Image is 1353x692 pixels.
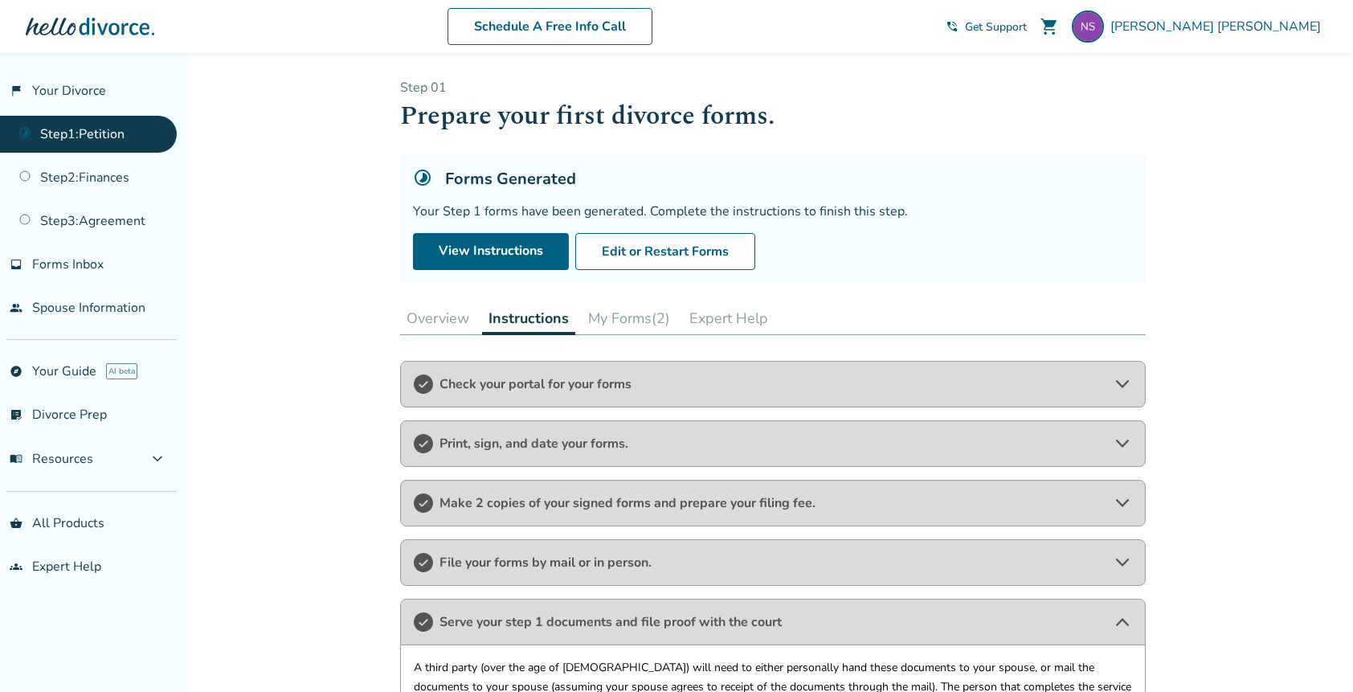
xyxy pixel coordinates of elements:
h5: Forms Generated [445,168,576,190]
button: Instructions [482,302,575,335]
span: explore [10,365,22,378]
img: ngentile@live.com [1072,10,1104,43]
span: shopping_cart [1040,17,1059,36]
span: groups [10,560,22,573]
span: Resources [10,450,93,468]
span: people [10,301,22,314]
span: list_alt_check [10,408,22,421]
h1: Prepare your first divorce forms. [400,96,1146,136]
button: Expert Help [683,302,775,334]
div: Your Step 1 forms have been generated. Complete the instructions to finish this step. [413,203,1133,220]
span: AI beta [106,363,137,379]
span: expand_more [148,449,167,469]
a: View Instructions [413,233,569,270]
span: Check your portal for your forms [439,375,1106,393]
span: Forms Inbox [32,256,104,273]
span: [PERSON_NAME] [PERSON_NAME] [1110,18,1327,35]
button: Edit or Restart Forms [575,233,755,270]
iframe: Chat Widget [1273,615,1353,692]
span: Print, sign, and date your forms. [439,435,1106,452]
span: inbox [10,258,22,271]
span: Serve your step 1 documents and file proof with the court [439,613,1106,631]
span: Make 2 copies of your signed forms and prepare your filing fee. [439,494,1106,512]
p: Step 0 1 [400,79,1146,96]
span: menu_book [10,452,22,465]
span: flag_2 [10,84,22,97]
a: phone_in_talkGet Support [946,19,1027,35]
span: Get Support [965,19,1027,35]
a: Schedule A Free Info Call [448,8,652,45]
span: shopping_basket [10,517,22,530]
button: My Forms(2) [582,302,676,334]
button: Overview [400,302,476,334]
span: File your forms by mail or in person. [439,554,1106,571]
span: phone_in_talk [946,20,959,33]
